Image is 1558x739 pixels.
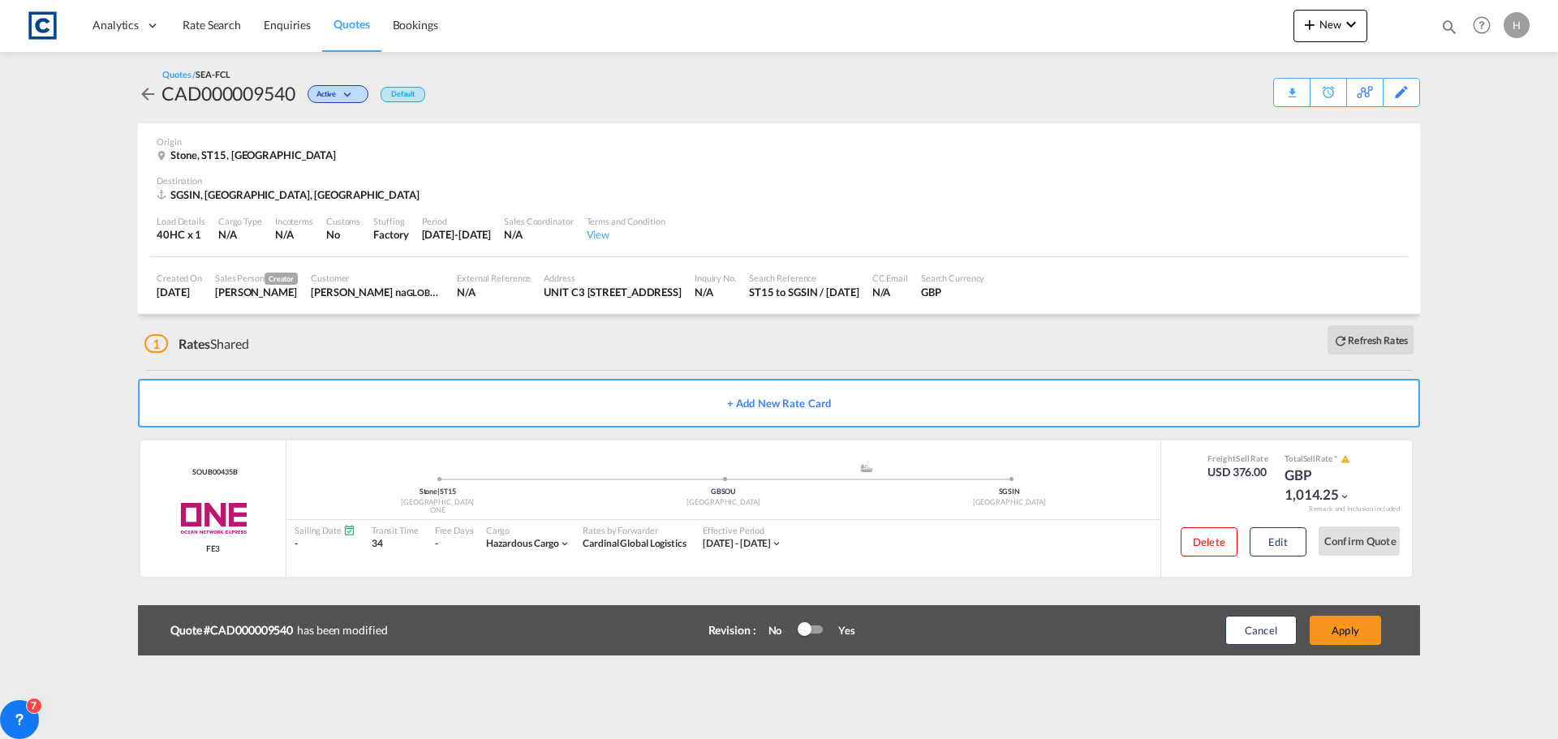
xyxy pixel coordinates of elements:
md-icon: icon-chevron-down [1341,15,1361,34]
md-icon: assets/icons/custom/ship-fill.svg [857,464,876,472]
div: View [587,227,665,242]
b: Refresh Rates [1348,334,1408,346]
span: Sell [1236,453,1250,463]
span: New [1300,18,1361,31]
button: Delete [1181,527,1237,556]
div: - [435,537,438,551]
div: No [326,227,360,242]
div: Effective Period [703,524,783,536]
button: Apply [1310,616,1381,645]
div: 40HC x 1 [157,227,205,242]
div: H [1504,12,1530,38]
md-icon: Schedules Available [343,524,355,536]
div: N/A [504,227,573,242]
md-icon: icon-magnify [1440,18,1458,36]
div: Address [544,272,682,284]
button: Cancel [1225,616,1297,645]
div: Transit Time [372,524,419,536]
div: USD 376.00 [1207,464,1268,480]
div: 30 Sep 2025 [422,227,492,242]
md-icon: icon-plus 400-fg [1300,15,1319,34]
span: FE3 [206,543,221,554]
div: Change Status Here [295,80,372,106]
span: Active [316,89,340,105]
div: ST15 to SGSIN / 2 Sep 2025 [749,285,859,299]
div: Stone, ST15, United Kingdom [157,148,340,162]
div: [GEOGRAPHIC_DATA] [580,497,866,508]
span: Analytics [93,17,139,33]
img: ONE [161,498,265,539]
div: Revision : [708,622,756,638]
div: Shared [144,335,249,353]
div: Freight Rate [1207,453,1268,464]
span: [DATE] - [DATE] [703,537,772,549]
div: SGSIN [867,487,1152,497]
md-icon: icon-alert [1341,454,1350,464]
div: Change Status Here [308,85,368,103]
span: Cardinal Global Logistics [583,537,686,549]
span: SOUB00435B [188,467,237,478]
span: 1 [144,334,168,353]
div: Incoterms [275,215,313,227]
div: N/A [872,285,908,299]
div: Stuffing [373,215,408,227]
span: Rates [179,336,211,351]
div: Quotes /SEA-FCL [162,68,230,80]
div: Origin [157,135,1401,148]
div: Free Days [435,524,474,536]
div: 34 [372,537,419,551]
div: CAD000009540 [161,80,295,106]
div: Destination [157,174,1401,187]
div: Customs [326,215,360,227]
div: N/A [275,227,294,242]
button: icon-alert [1339,453,1350,466]
button: + Add New Rate Card [138,379,1420,428]
span: | [437,487,440,496]
span: Stone [420,487,440,496]
span: Bookings [393,18,438,32]
button: Edit [1250,527,1306,556]
md-icon: icon-chevron-down [771,538,782,549]
div: N/A [695,285,736,299]
button: icon-refreshRefresh Rates [1328,325,1414,354]
div: Cargo Type [218,215,262,227]
div: icon-magnify [1440,18,1458,42]
div: Cargo [486,524,571,536]
div: Customer [311,272,444,284]
div: SGSIN, Singapore, Asia Pacific [157,187,424,202]
div: Cardinal Global Logistics [583,537,686,551]
button: Confirm Quote [1319,526,1400,556]
div: No [760,623,798,638]
div: Default [381,87,425,102]
div: Remark and Inclusion included [1297,505,1412,513]
div: Contract / Rate Agreement / Tariff / Spot Pricing Reference Number: SOUB00435B [188,467,237,478]
button: icon-plus 400-fgNewicon-chevron-down [1293,10,1367,42]
md-icon: icon-refresh [1333,333,1348,348]
span: Sell [1303,453,1316,463]
div: UNIT C3 HALESFIELD 23 TELFORD TF7 4NY [544,285,682,299]
div: [GEOGRAPHIC_DATA] [867,497,1152,508]
div: Quote PDF is not available at this time [1282,79,1302,93]
span: Creator [265,273,298,285]
div: Sailing Date [295,524,355,536]
div: has been modified [170,618,657,642]
span: SEA-FCL [196,69,230,79]
md-icon: icon-chevron-down [1339,491,1350,502]
div: 2 Sep 2025 [157,285,202,299]
span: ST15 [440,487,456,496]
md-icon: icon-chevron-down [340,91,359,100]
div: N/A [457,285,531,299]
span: Rate Search [183,18,241,32]
span: Enquiries [264,18,311,32]
div: Neil na [311,285,444,299]
div: Period [422,215,492,227]
img: 1fdb9190129311efbfaf67cbb4249bed.jpeg [24,7,61,44]
div: GBSOU [580,487,866,497]
span: Hazardous Cargo [486,537,560,549]
div: Created On [157,272,202,284]
div: Sales Coordinator [504,215,573,227]
span: Stone, ST15, [GEOGRAPHIC_DATA] [170,148,336,161]
div: Factory Stuffing [373,227,408,242]
div: 01 Sep 2025 - 30 Sep 2025 [703,537,772,551]
div: Sales Person [215,272,298,285]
